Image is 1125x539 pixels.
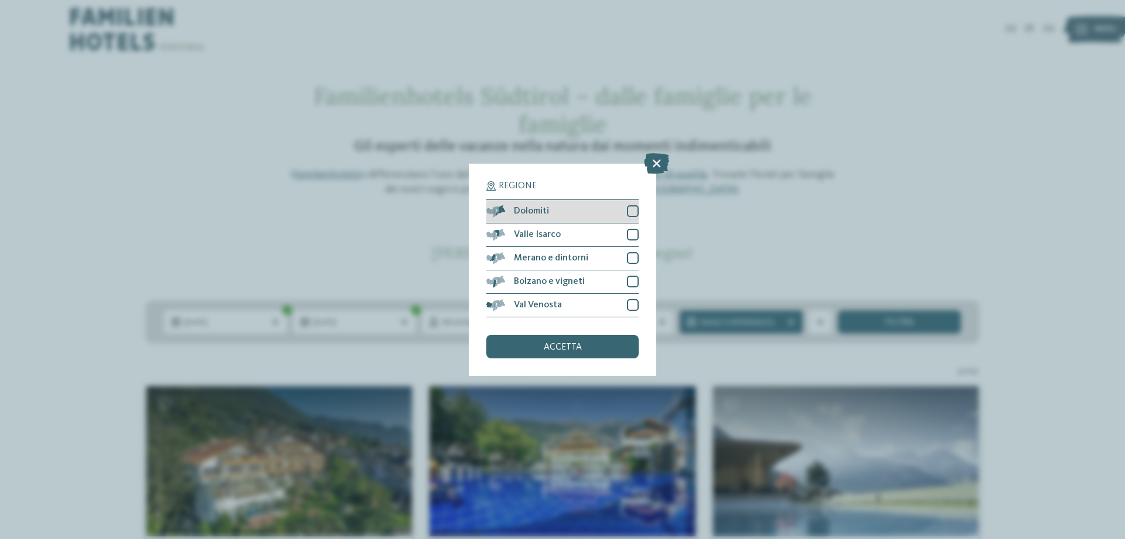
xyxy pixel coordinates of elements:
span: Dolomiti [514,206,549,216]
span: Regione [499,181,537,191]
span: Bolzano e vigneti [514,277,585,286]
span: accetta [544,343,582,352]
span: Valle Isarco [514,230,561,239]
span: Merano e dintorni [514,253,588,263]
span: Val Venosta [514,300,562,310]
